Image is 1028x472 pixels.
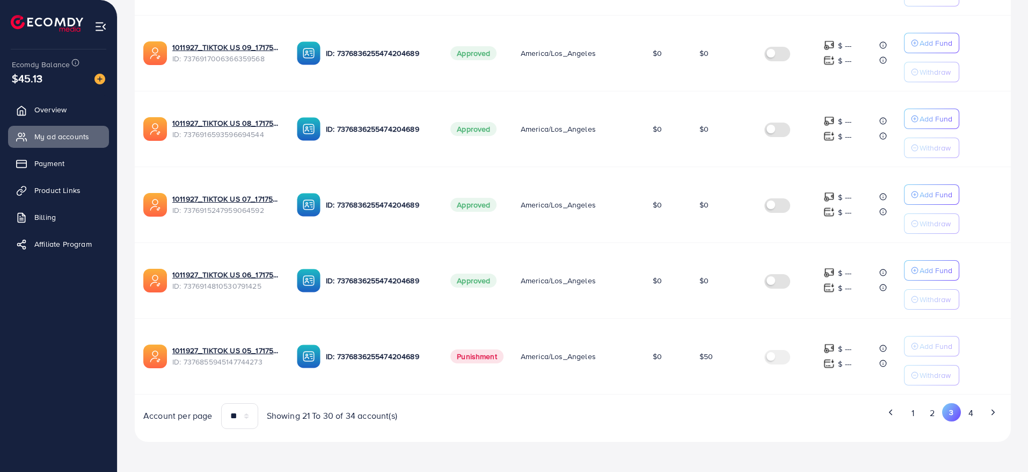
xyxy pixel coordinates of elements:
img: top-up amount [823,116,835,127]
iframe: Chat [982,424,1020,464]
button: Withdraw [904,138,959,158]
span: Payment [34,158,64,169]
p: $ --- [838,206,851,219]
a: Payment [8,153,109,174]
span: $0 [653,351,662,362]
span: Approved [450,274,497,288]
button: Add Fund [904,109,959,129]
img: ic-ba-acc.ded83a64.svg [297,269,320,292]
p: Add Fund [920,340,952,353]
span: Account per page [143,410,213,422]
span: America/Los_Angeles [521,48,596,59]
span: ID: 7376917006366359568 [172,53,280,64]
img: ic-ba-acc.ded83a64.svg [297,345,320,368]
span: $0 [699,48,709,59]
span: Punishment [450,349,504,363]
div: <span class='underline'>1011927_TIKTOK US 08_1717572257477</span></br>7376916593596694544 [172,118,280,140]
img: top-up amount [823,343,835,354]
p: Withdraw [920,369,951,382]
span: $45.13 [12,70,42,86]
span: $0 [699,124,709,134]
span: Billing [34,212,56,223]
span: $0 [653,275,662,286]
button: Add Fund [904,260,959,281]
p: Add Fund [920,37,952,49]
p: $ --- [838,357,851,370]
button: Go to page 3 [942,403,961,421]
a: 1011927_TIKTOK US 07_1717571937037 [172,194,280,204]
img: top-up amount [823,267,835,278]
span: ID: 7376915247959064592 [172,205,280,216]
span: My ad accounts [34,131,89,142]
img: top-up amount [823,206,835,218]
span: Approved [450,198,497,212]
img: ic-ads-acc.e4c84228.svg [143,193,167,217]
button: Go to next page [983,403,1002,421]
span: Showing 21 To 30 of 34 account(s) [267,410,397,422]
span: $0 [653,199,662,210]
a: 1011927_TIKTOK US 08_1717572257477 [172,118,280,128]
p: ID: 7376836255474204689 [326,47,433,60]
p: ID: 7376836255474204689 [326,123,433,135]
p: ID: 7376836255474204689 [326,350,433,363]
img: ic-ads-acc.e4c84228.svg [143,117,167,141]
p: $ --- [838,191,851,204]
p: $ --- [838,54,851,67]
p: Withdraw [920,293,951,306]
span: Approved [450,46,497,60]
img: ic-ads-acc.e4c84228.svg [143,345,167,368]
p: $ --- [838,115,851,128]
p: $ --- [838,267,851,280]
p: $ --- [838,130,851,143]
div: <span class='underline'>1011927_TIKTOK US 09_1717572349349</span></br>7376917006366359568 [172,42,280,64]
div: <span class='underline'>1011927_TIKTOK US 06_1717571842408</span></br>7376914810530791425 [172,269,280,291]
img: ic-ads-acc.e4c84228.svg [143,269,167,292]
img: top-up amount [823,55,835,66]
span: America/Los_Angeles [521,124,596,134]
p: $ --- [838,342,851,355]
span: ID: 7376914810530791425 [172,281,280,291]
span: Overview [34,104,67,115]
img: ic-ads-acc.e4c84228.svg [143,41,167,65]
span: Product Links [34,185,81,196]
img: ic-ba-acc.ded83a64.svg [297,41,320,65]
button: Add Fund [904,184,959,205]
span: $0 [699,275,709,286]
span: $0 [699,199,709,210]
span: Approved [450,122,497,136]
p: $ --- [838,282,851,295]
img: top-up amount [823,358,835,369]
p: ID: 7376836255474204689 [326,274,433,287]
img: image [94,74,105,84]
a: 1011927_TIKTOK US 09_1717572349349 [172,42,280,53]
img: ic-ba-acc.ded83a64.svg [297,193,320,217]
span: Ecomdy Balance [12,59,70,70]
p: Add Fund [920,188,952,201]
img: logo [11,15,83,32]
p: ID: 7376836255474204689 [326,198,433,211]
button: Go to page 1 [903,403,922,423]
img: top-up amount [823,40,835,51]
p: Withdraw [920,217,951,230]
a: Billing [8,206,109,228]
button: Go to previous page [881,403,900,421]
button: Withdraw [904,62,959,82]
button: Add Fund [904,336,959,356]
a: Overview [8,99,109,120]
div: <span class='underline'>1011927_TIKTOK US 07_1717571937037</span></br>7376915247959064592 [172,194,280,216]
p: Withdraw [920,66,951,78]
span: ID: 7376855945147744273 [172,356,280,367]
p: Add Fund [920,112,952,125]
a: Product Links [8,180,109,201]
a: 1011927_TIKTOK US 05_1717558128461 [172,345,280,356]
span: America/Los_Angeles [521,351,596,362]
img: menu [94,20,107,33]
img: top-up amount [823,191,835,203]
span: $0 [653,124,662,134]
a: My ad accounts [8,126,109,147]
button: Go to page 4 [961,403,980,423]
span: $0 [653,48,662,59]
button: Add Fund [904,33,959,53]
button: Withdraw [904,213,959,234]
